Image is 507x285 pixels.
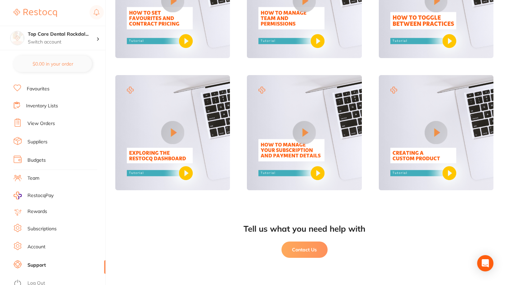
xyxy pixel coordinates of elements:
[379,75,493,190] img: Video 12
[27,192,54,199] span: RestocqPay
[11,31,24,45] img: Top Care Dental Rockdale
[14,192,54,199] a: RestocqPay
[27,120,55,127] a: View Orders
[14,9,57,17] img: Restocq Logo
[477,255,493,271] div: Open Intercom Messenger
[14,192,22,199] img: RestocqPay
[14,5,57,21] a: Restocq Logo
[27,157,46,164] a: Budgets
[27,86,50,92] a: Favourites
[28,31,96,38] h4: Top Care Dental Rockdale
[27,226,57,232] a: Subscriptions
[14,56,92,72] button: $0.00 in your order
[27,244,45,250] a: Account
[26,103,58,109] a: Inventory Lists
[281,242,328,258] button: Contact Us
[115,242,493,258] a: Contact Us
[247,75,362,190] img: Video 11
[28,39,96,46] p: Switch account
[115,75,230,190] img: Video 10
[27,175,39,182] a: Team
[27,262,46,269] a: Support
[27,139,47,145] a: Suppliers
[27,208,47,215] a: Rewards
[115,224,493,234] div: Tell us what you need help with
